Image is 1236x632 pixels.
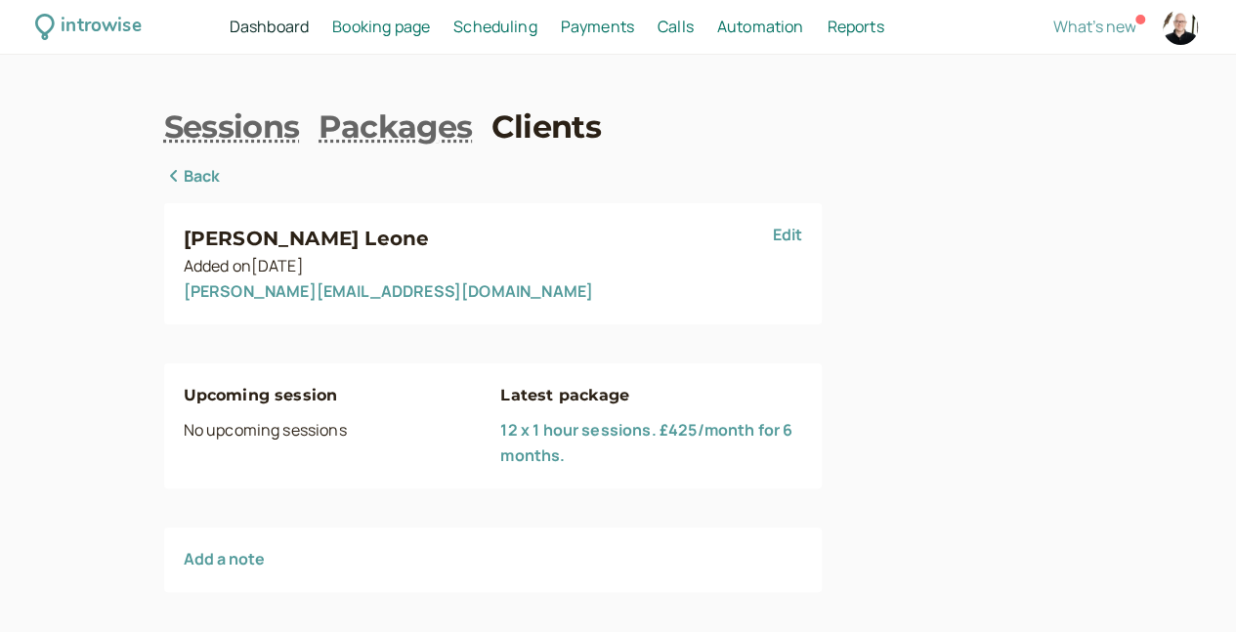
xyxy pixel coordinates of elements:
[561,16,634,37] span: Payments
[184,223,773,254] h3: [PERSON_NAME] Leone
[1160,7,1201,48] a: Account
[35,12,142,42] a: introwise
[453,16,537,37] span: Scheduling
[561,15,634,40] a: Payments
[164,164,221,190] a: Back
[319,105,472,149] a: Packages
[332,15,430,40] a: Booking page
[827,15,883,40] a: Reports
[1053,16,1136,37] span: What's new
[658,15,694,40] a: Calls
[332,16,430,37] span: Booking page
[184,254,773,305] div: Added on [DATE]
[230,16,309,37] span: Dashboard
[772,224,802,245] a: Edit
[658,16,694,37] span: Calls
[717,16,804,37] span: Automation
[827,16,883,37] span: Reports
[1138,538,1236,632] iframe: Chat Widget
[164,105,300,149] a: Sessions
[184,550,265,568] button: Add a note
[184,280,594,302] a: [PERSON_NAME][EMAIL_ADDRESS][DOMAIN_NAME]
[184,383,486,469] div: No upcoming sessions
[184,383,486,408] h4: Upcoming session
[500,419,792,466] a: 12 x 1 hour sessions. £425/month for 6 months.
[453,15,537,40] a: Scheduling
[717,15,804,40] a: Automation
[1053,18,1136,35] button: What's new
[61,12,141,42] div: introwise
[491,105,601,149] a: Clients
[500,383,802,408] h4: Latest package
[230,15,309,40] a: Dashboard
